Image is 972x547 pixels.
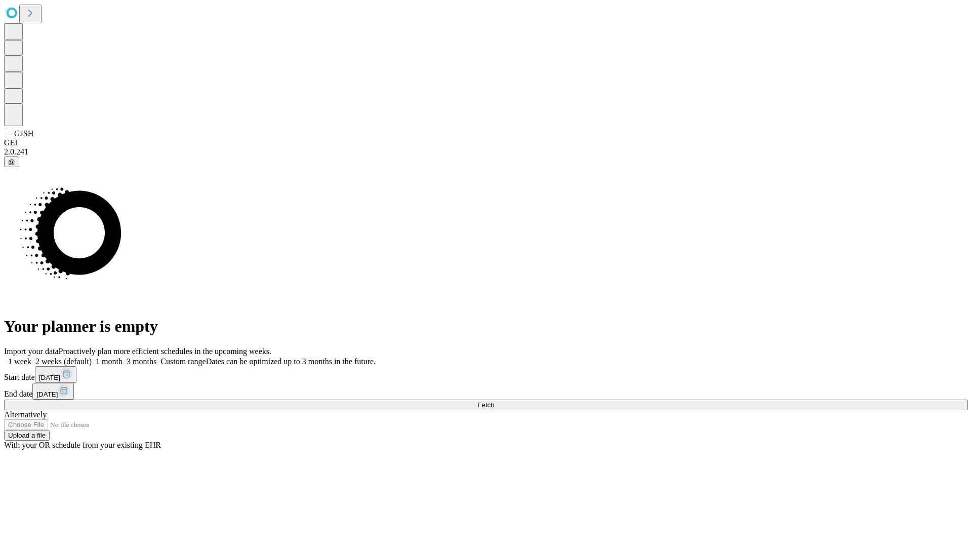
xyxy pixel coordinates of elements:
span: [DATE] [36,390,58,398]
div: End date [4,383,968,400]
span: With your OR schedule from your existing EHR [4,441,161,449]
div: Start date [4,366,968,383]
span: Custom range [160,357,206,366]
h1: Your planner is empty [4,317,968,336]
span: GJSH [14,129,33,138]
span: Dates can be optimized up to 3 months in the future. [206,357,376,366]
span: @ [8,158,15,166]
span: Proactively plan more efficient schedules in the upcoming weeks. [59,347,271,356]
span: 2 weeks (default) [35,357,92,366]
button: [DATE] [35,366,76,383]
span: Alternatively [4,410,47,419]
span: 3 months [127,357,156,366]
button: [DATE] [32,383,74,400]
div: 2.0.241 [4,147,968,157]
span: Import your data [4,347,59,356]
button: @ [4,157,19,167]
span: [DATE] [39,374,60,381]
button: Upload a file [4,430,50,441]
span: Fetch [477,401,494,409]
button: Fetch [4,400,968,410]
div: GEI [4,138,968,147]
span: 1 month [96,357,123,366]
span: 1 week [8,357,31,366]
